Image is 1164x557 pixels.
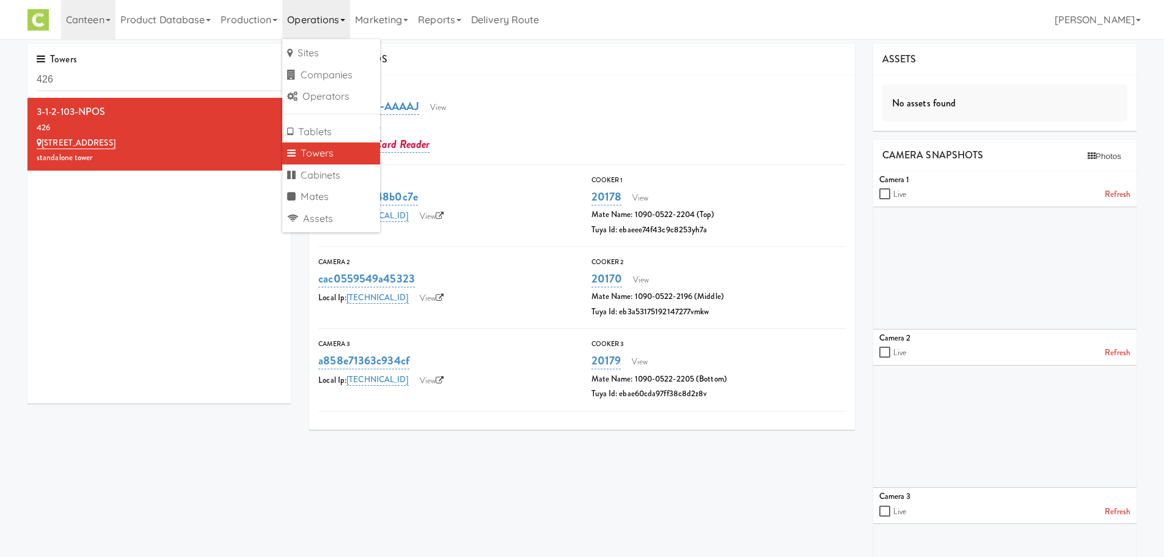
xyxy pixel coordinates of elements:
a: 20178 [591,188,622,205]
a: View [424,98,452,117]
a: 20179 [591,352,621,369]
div: Local Ip: [318,207,573,226]
div: Mate Name: 1090-0522-2196 (Middle) [591,289,846,304]
div: Camera 3 [879,489,1130,504]
a: Refresh [1105,345,1130,361]
div: Camera 1 [318,174,573,186]
a: View [414,207,450,226]
div: Camera 2 [318,256,573,268]
div: 426 [37,120,282,136]
a: cac0559549a45323 [318,270,415,287]
div: Tuya Id: ebaeee74f43c9c8253yh7a [591,223,846,238]
li: 3-1-2-103-NPOS426 [STREET_ADDRESS]standalone tower [27,98,291,171]
input: Search towers [37,68,282,91]
a: Refresh [1105,187,1130,202]
a: View [414,372,450,390]
span: Towers [37,52,77,66]
div: Adyen Terminal Id [318,122,846,135]
div: Cooker 2 [591,256,846,268]
a: Sites [282,42,380,64]
a: Tablets [282,121,380,143]
a: View [627,271,655,289]
div: Cooker 1 [591,174,846,186]
a: View [626,189,654,207]
div: Tuya Id: ebae60cda97ff38c8d2z8v [591,386,846,402]
div: Cooker 3 [591,338,846,350]
a: AWD-UKN-AAAAJ [318,98,419,115]
a: 20170 [591,270,623,287]
a: Cabinets [282,164,380,186]
a: [STREET_ADDRESS] [37,137,115,149]
a: Companies [282,64,380,86]
div: 3-1-2-103-NPOS [309,44,855,75]
a: [TECHNICAL_ID] [346,210,408,222]
div: Local Ip: [318,372,573,390]
div: Mate Name: 1090-0522-2204 (Top) [591,207,846,223]
div: Local Ip: [318,289,573,308]
a: Towers [282,142,380,164]
a: View [626,353,654,371]
span: ASSETS [882,52,917,66]
a: Refresh [1105,504,1130,520]
a: Operators [282,86,380,108]
a: Mates [282,186,380,208]
div: Camera 2 [879,331,1130,346]
div: 3-1-2-103-NPOS [37,103,282,121]
a: [TECHNICAL_ID] [346,292,408,304]
a: a858e71363c934cf [318,352,409,369]
a: [TECHNICAL_ID] [346,374,408,386]
label: Live [893,187,906,202]
div: Camera 1 [879,172,1130,188]
div: standalone tower [37,150,282,166]
span: CAMERA SNAPSHOTS [882,148,984,162]
div: Tuya Id: eb3a53175192147277vmkw [591,304,846,320]
label: Live [893,345,906,361]
a: View [414,289,450,308]
button: Photos [1082,147,1127,166]
div: Tablet [318,84,846,97]
div: No assets found [882,84,1127,122]
div: Mate Name: 1090-0522-2205 (Bottom) [591,372,846,387]
div: Camera 3 [318,338,573,350]
a: Assets [282,208,380,230]
label: Live [893,504,906,520]
img: Micromart [27,9,49,31]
